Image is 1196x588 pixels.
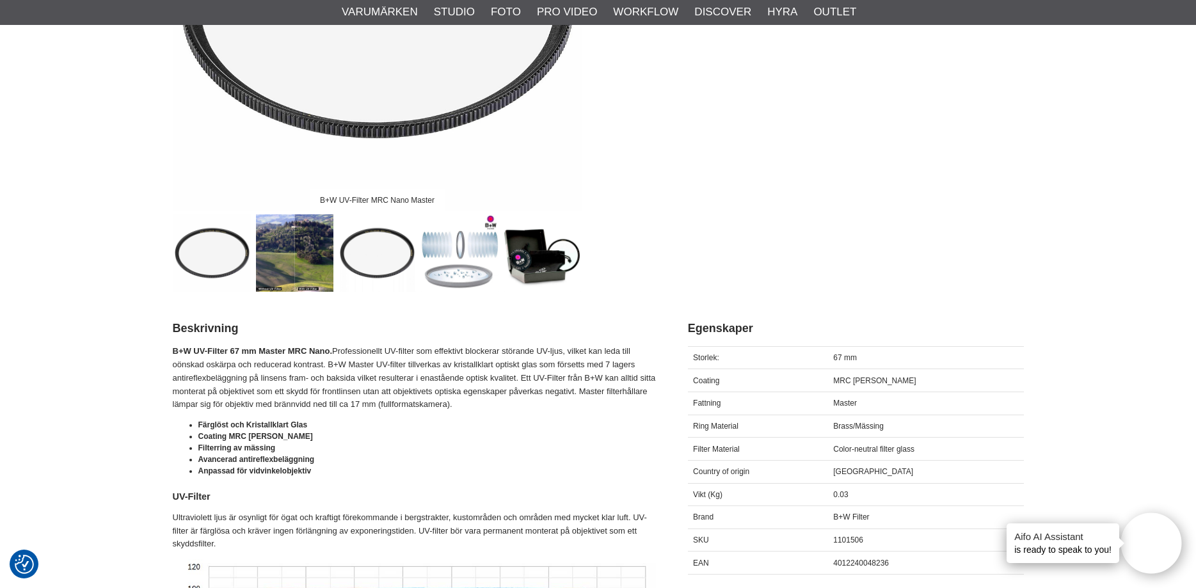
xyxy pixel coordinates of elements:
[15,555,34,574] img: Revisit consent button
[813,4,856,20] a: Outlet
[613,4,678,20] a: Workflow
[173,345,656,411] p: Professionellt UV-filter som effektivt blockerar störande UV-ljus, vilket kan leda till oönskad o...
[693,467,749,476] span: Country of origin
[833,399,857,408] span: Master
[173,511,656,551] p: Ultraviolett ljus är osynligt för ögat och kraftigt förekommande i bergstrakter, kustområden och ...
[693,536,709,544] span: SKU
[693,422,738,431] span: Ring Material
[173,214,251,292] img: B+W UV-Filter MRC Nano Master
[309,189,445,211] div: B+W UV-Filter MRC Nano Master
[693,445,740,454] span: Filter Material
[833,490,848,499] span: 0.03
[833,467,913,476] span: [GEOGRAPHIC_DATA]
[688,321,1024,337] h2: Egenskaper
[256,214,333,292] img: Sample image UV-Filter
[833,353,857,362] span: 67 mm
[198,432,313,441] strong: Coating MRC [PERSON_NAME]
[15,553,34,576] button: Samtyckesinställningar
[833,422,884,431] span: Brass/Mässing
[421,214,498,292] img: B+W Multi-Resistant Coating Nano
[339,214,416,292] img: Very slim filter mount
[693,399,721,408] span: Fattning
[693,353,719,362] span: Storlek:
[767,4,797,20] a: Hyra
[694,4,751,20] a: Discover
[491,4,521,20] a: Foto
[1007,523,1119,563] div: is ready to speak to you!
[833,559,889,568] span: 4012240048236
[173,321,656,337] h2: Beskrivning
[198,466,312,475] strong: Anpassad för vidvinkelobjektiv
[693,559,709,568] span: EAN
[1014,530,1112,543] h4: Aifo AI Assistant
[504,214,581,292] img: B+W Filter Box
[173,346,333,356] strong: B+W UV-Filter 67 mm Master MRC Nano.
[173,490,656,503] h4: UV-Filter
[537,4,597,20] a: Pro Video
[693,376,719,385] span: Coating
[198,443,276,452] strong: Filterring av mässing
[833,376,916,385] span: MRC [PERSON_NAME]
[198,420,308,429] strong: Färglöst och Kristallklart Glas
[693,513,714,521] span: Brand
[342,4,418,20] a: Varumärken
[833,513,869,521] span: B+W Filter
[833,536,863,544] span: 1101506
[833,445,914,454] span: Color-neutral filter glass
[198,455,315,464] strong: Avancerad antireflexbeläggning
[693,490,722,499] span: Vikt (Kg)
[434,4,475,20] a: Studio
